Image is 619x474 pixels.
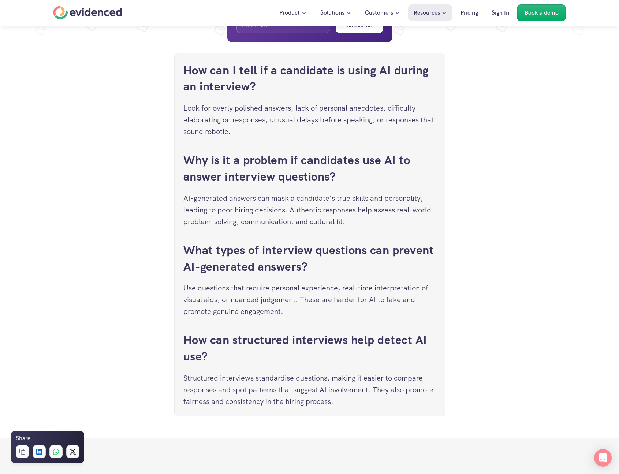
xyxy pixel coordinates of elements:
[183,332,430,364] a: How can structured interviews help detect AI use?
[414,8,440,18] p: Resources
[279,8,300,18] p: Product
[486,4,515,21] a: Sign In
[16,434,30,443] h6: Share
[183,152,413,184] a: Why is it a problem if candidates use AI to answer interview questions?
[183,192,436,227] p: AI-generated answers can mask a candidate's true skills and personality, leading to poor hiring d...
[594,449,612,467] div: Open Intercom Messenger
[320,8,344,18] p: Solutions
[460,8,478,18] p: Pricing
[183,242,437,274] a: What types of interview questions can prevent AI-generated answers?
[365,8,393,18] p: Customers
[53,6,122,19] a: Home
[525,8,559,18] p: Book a demo
[183,63,432,95] a: How can I tell if a candidate is using AI during an interview?
[183,282,436,317] p: Use questions that require personal experience, real-time interpretation of visual aids, or nuanc...
[183,102,436,137] p: Look for overly polished answers, lack of personal anecdotes, difficulty elaborating on responses...
[183,372,436,407] p: Structured interviews standardise questions, making it easier to compare responses and spot patte...
[492,8,509,18] p: Sign In
[517,4,566,21] a: Book a demo
[455,4,484,21] a: Pricing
